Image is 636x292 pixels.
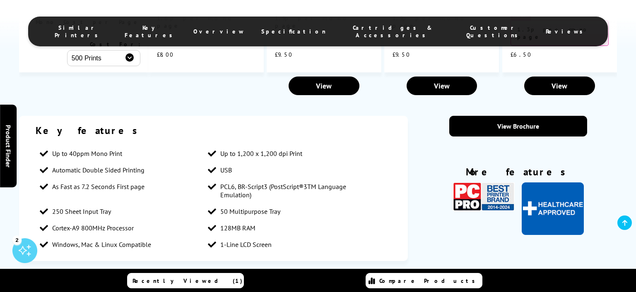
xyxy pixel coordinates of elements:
a: View [407,77,477,95]
span: USB [220,166,232,174]
span: Recently Viewed (1) [132,277,243,285]
div: 2 [12,235,22,244]
a: Recently Viewed (1) [127,273,244,288]
a: View Brochure [449,116,588,136]
span: Product Finder [4,125,12,168]
span: Windows, Mac & Linux Compatible [52,240,151,249]
span: £9.50 [393,51,410,58]
span: 250 Sheet Input Tray [52,207,111,215]
span: £6.50 [511,51,532,58]
a: Compare Products [366,273,482,288]
span: Customer Questions [460,24,529,39]
a: View [524,77,595,95]
span: Up to 1,200 x 1,200 dpi Print [220,149,302,158]
span: Cartridges & Accessories [342,24,443,39]
span: View [316,81,332,91]
a: KeyFeatureModal353 [453,204,515,213]
span: 128MB RAM [220,224,255,232]
span: Similar Printers [49,24,108,39]
span: 50 Multipurpose Tray [220,207,280,215]
span: Overview [193,28,245,35]
span: Specification [261,28,326,35]
a: KeyFeatureModal300 [522,228,584,237]
span: Reviews [546,28,587,35]
span: Key Features [125,24,177,39]
span: View [552,81,567,91]
span: PCL6, BR-Script3 (PostScript®3TM Language Emulation) [220,182,368,199]
img: Prescription Approved Printing [522,182,584,235]
span: Automatic Double Sided Printing [52,166,145,174]
div: More features [449,165,588,182]
span: Up to 40ppm Mono Print [52,149,122,158]
span: Compare Products [379,277,479,285]
a: View [289,77,359,95]
span: View [434,81,450,91]
div: Key features [36,124,391,137]
span: 1-Line LCD Screen [220,240,272,249]
span: As Fast as 7.2 Seconds First page [52,182,145,191]
span: £9.50 [275,51,293,58]
span: £8.00 [157,51,174,58]
img: PC Pro Award [453,182,515,211]
span: Cortex-A9 800MHz Processor [52,224,134,232]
